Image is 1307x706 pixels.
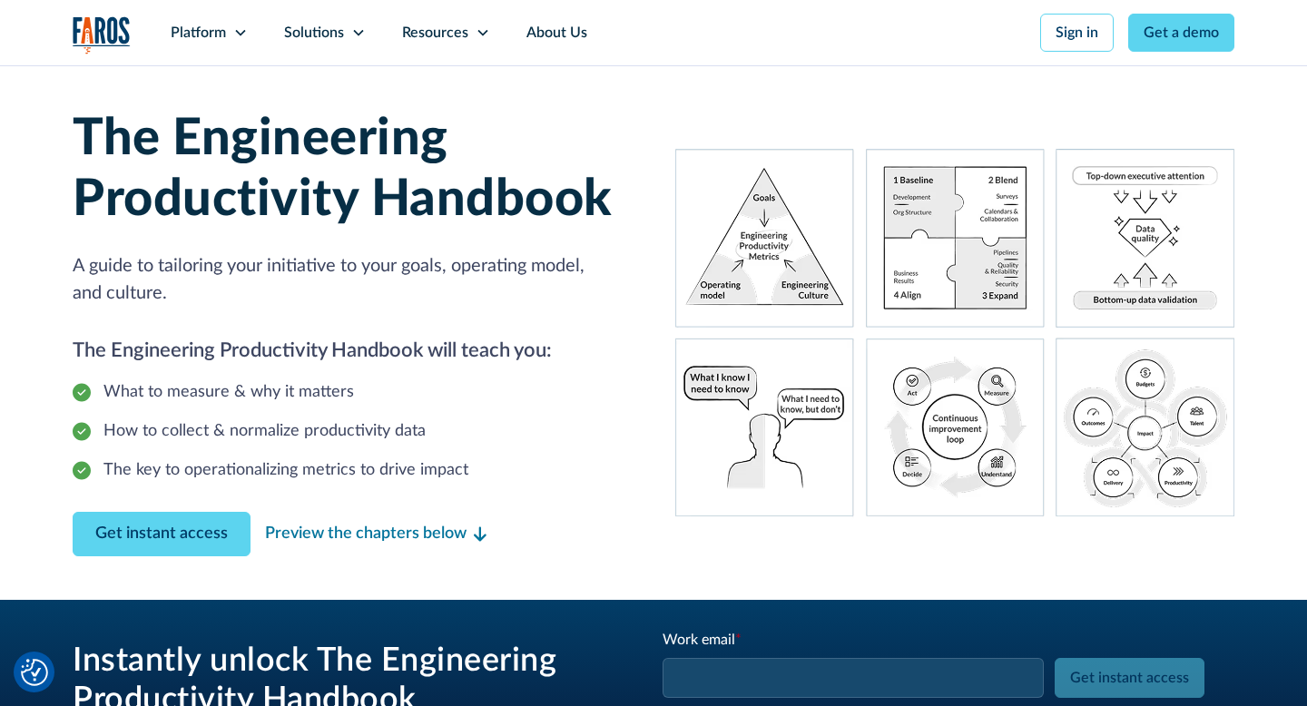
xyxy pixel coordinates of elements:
[103,419,426,444] div: How to collect & normalize productivity data
[265,522,467,546] div: Preview the chapters below
[402,22,468,44] div: Resources
[21,659,48,686] img: Revisit consent button
[1128,14,1234,52] a: Get a demo
[171,22,226,44] div: Platform
[21,659,48,686] button: Cookie Settings
[1040,14,1114,52] a: Sign in
[284,22,344,44] div: Solutions
[663,629,1047,651] div: Work email
[73,336,632,366] h2: The Engineering Productivity Handbook will teach you:
[73,252,632,307] p: A guide to tailoring your initiative to your goals, operating model, and culture.
[103,380,354,405] div: What to measure & why it matters
[265,522,486,546] a: Preview the chapters below
[73,512,251,556] a: Contact Modal
[73,16,131,54] img: Logo of the analytics and reporting company Faros.
[73,16,131,54] a: home
[103,458,468,483] div: The key to operationalizing metrics to drive impact
[73,109,632,230] h1: The Engineering Productivity Handbook
[1055,658,1204,698] input: Get instant access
